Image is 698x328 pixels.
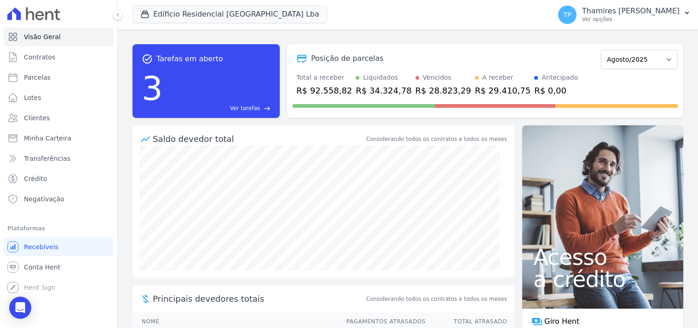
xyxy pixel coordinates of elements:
[4,28,114,46] a: Visão Geral
[582,6,680,16] p: Thamires [PERSON_NAME]
[534,84,578,97] div: R$ 0,00
[4,190,114,208] a: Negativação
[24,242,58,252] span: Recebíveis
[311,53,384,64] div: Posição de parcelas
[167,104,271,112] a: Ver tarefas east
[24,32,61,41] span: Visão Geral
[363,73,398,82] div: Liquidados
[366,295,507,303] span: Considerando todos os contratos e todos os meses
[9,297,31,319] div: Open Intercom Messenger
[24,263,60,272] span: Conta Hent
[423,73,451,82] div: Vencidos
[230,104,260,112] span: Ver tarefas
[24,174,47,183] span: Crédito
[4,129,114,147] a: Minha Carteira
[24,154,70,163] span: Transferências
[4,258,114,276] a: Conta Hent
[551,2,698,28] button: TP Thamires [PERSON_NAME] Ver opções
[563,12,571,18] span: TP
[415,84,471,97] div: R$ 28.823,29
[296,84,352,97] div: R$ 92.558,82
[142,53,153,64] span: task_alt
[133,6,327,23] button: Edíficio Residencial [GEOGRAPHIC_DATA] Lba
[142,64,163,112] div: 3
[153,293,364,305] span: Principais devedores totais
[264,105,271,112] span: east
[482,73,513,82] div: A receber
[4,238,114,256] a: Recebíveis
[153,133,364,145] div: Saldo devedor total
[4,88,114,107] a: Lotes
[4,68,114,87] a: Parcelas
[4,149,114,168] a: Transferências
[356,84,411,97] div: R$ 34.324,78
[24,73,51,82] span: Parcelas
[296,73,352,82] div: Total a receber
[7,223,110,234] div: Plataformas
[582,16,680,23] p: Ver opções
[24,194,64,204] span: Negativação
[24,53,55,62] span: Contratos
[156,53,223,64] span: Tarefas em aberto
[544,316,579,327] span: Giro Hent
[24,93,41,102] span: Lotes
[475,84,531,97] div: R$ 29.410,75
[4,109,114,127] a: Clientes
[4,48,114,66] a: Contratos
[533,268,672,290] span: a crédito
[542,73,578,82] div: Antecipado
[533,246,672,268] span: Acesso
[24,134,71,143] span: Minha Carteira
[366,135,507,143] div: Considerando todos os contratos e todos os meses
[24,113,50,123] span: Clientes
[4,170,114,188] a: Crédito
